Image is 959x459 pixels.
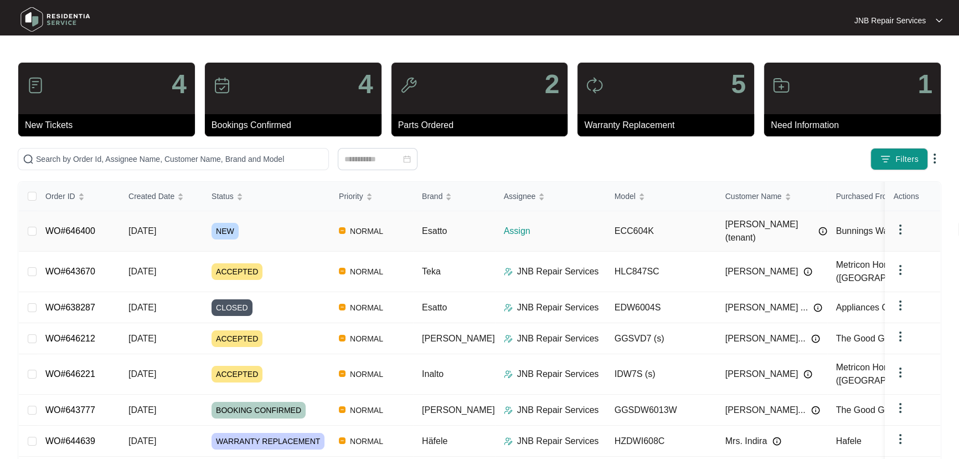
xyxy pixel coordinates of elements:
[422,334,495,343] span: [PERSON_NAME]
[346,225,388,238] span: NORMAL
[339,227,346,234] img: Vercel Logo
[212,190,234,202] span: Status
[45,226,95,236] a: WO#646400
[398,119,568,132] p: Parts Ordered
[213,76,231,94] img: icon
[346,265,388,278] span: NORMAL
[725,218,813,244] span: [PERSON_NAME] (tenant)
[128,267,156,276] span: [DATE]
[330,182,413,211] th: Priority
[894,263,907,277] img: dropdown arrow
[517,404,599,417] p: JNB Repair Services
[212,119,381,132] p: Bookings Confirmed
[606,426,716,457] td: HZDWI608C
[346,368,388,381] span: NORMAL
[606,252,716,292] td: HLC847SC
[504,370,513,379] img: Assigner Icon
[422,226,447,236] span: Esatto
[203,182,330,211] th: Status
[495,182,606,211] th: Assignee
[23,154,34,165] img: search-icon
[772,437,781,446] img: Info icon
[725,368,798,381] span: [PERSON_NAME]
[870,148,928,170] button: filter iconFilters
[885,182,940,211] th: Actions
[811,406,820,415] img: Info icon
[27,76,44,94] img: icon
[339,370,346,377] img: Vercel Logo
[45,267,95,276] a: WO#643670
[813,303,822,312] img: Info icon
[45,369,95,379] a: WO#646221
[212,433,324,450] span: WARRANTY REPLACEMENT
[895,154,919,165] span: Filters
[422,267,441,276] span: Teka
[586,76,604,94] img: icon
[45,334,95,343] a: WO#646212
[772,76,790,94] img: icon
[339,335,346,341] img: Vercel Logo
[346,435,388,448] span: NORMAL
[212,330,262,347] span: ACCEPTED
[413,182,495,211] th: Brand
[517,265,599,278] p: JNB Repair Services
[854,15,926,26] p: JNB Repair Services
[725,404,806,417] span: [PERSON_NAME]...
[545,71,560,98] p: 2
[818,227,827,236] img: Info icon
[894,366,907,379] img: dropdown arrow
[128,436,156,446] span: [DATE]
[894,401,907,415] img: dropdown arrow
[128,226,156,236] span: [DATE]
[836,436,862,446] span: Hafele
[45,303,95,312] a: WO#638287
[803,267,812,276] img: Info icon
[128,334,156,343] span: [DATE]
[17,3,94,36] img: residentia service logo
[212,299,252,316] span: CLOSED
[725,265,798,278] span: [PERSON_NAME]
[36,153,324,165] input: Search by Order Id, Assignee Name, Customer Name, Brand and Model
[339,406,346,413] img: Vercel Logo
[45,436,95,446] a: WO#644639
[606,292,716,323] td: EDW6004S
[128,190,174,202] span: Created Date
[120,182,203,211] th: Created Date
[358,71,373,98] p: 4
[606,182,716,211] th: Model
[725,332,806,345] span: [PERSON_NAME]...
[504,225,606,238] p: Assign
[422,369,444,379] span: Inalto
[836,190,893,202] span: Purchased From
[936,18,942,23] img: dropdown arrow
[504,334,513,343] img: Assigner Icon
[928,152,941,165] img: dropdown arrow
[827,182,938,211] th: Purchased From
[128,405,156,415] span: [DATE]
[346,404,388,417] span: NORMAL
[422,405,495,415] span: [PERSON_NAME]
[45,190,75,202] span: Order ID
[25,119,195,132] p: New Tickets
[615,190,636,202] span: Model
[894,432,907,446] img: dropdown arrow
[37,182,120,211] th: Order ID
[917,71,932,98] p: 1
[212,223,239,239] span: NEW
[836,334,899,343] span: The Good Guys
[836,303,908,312] span: Appliances Online
[836,405,899,415] span: The Good Guys
[128,303,156,312] span: [DATE]
[400,76,417,94] img: icon
[731,71,746,98] p: 5
[346,332,388,345] span: NORMAL
[894,330,907,343] img: dropdown arrow
[725,190,782,202] span: Customer Name
[803,370,812,379] img: Info icon
[836,226,920,236] span: Bunnings Warehouse
[811,334,820,343] img: Info icon
[716,182,827,211] th: Customer Name
[894,223,907,236] img: dropdown arrow
[606,354,716,395] td: IDW7S (s)
[172,71,187,98] p: 4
